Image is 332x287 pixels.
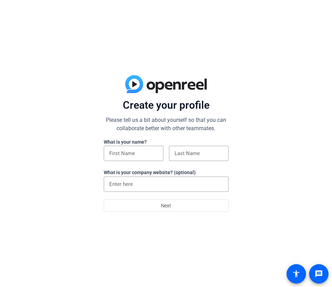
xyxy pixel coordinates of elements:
button: Next [104,199,229,212]
mat-icon: accessibility [292,270,300,278]
span: Next [161,199,171,212]
p: Create your profile [104,99,229,112]
input: First Name [109,149,158,158]
input: Last Name [174,149,223,158]
input: Enter here [109,180,223,188]
label: What is your company website? (optional) [104,170,196,175]
mat-icon: message [315,270,323,278]
img: blue-gradient.svg [125,75,207,93]
label: What is your name? [104,139,147,145]
p: Please tell us a bit about yourself so that you can collaborate better with other teammates. [104,116,229,133]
